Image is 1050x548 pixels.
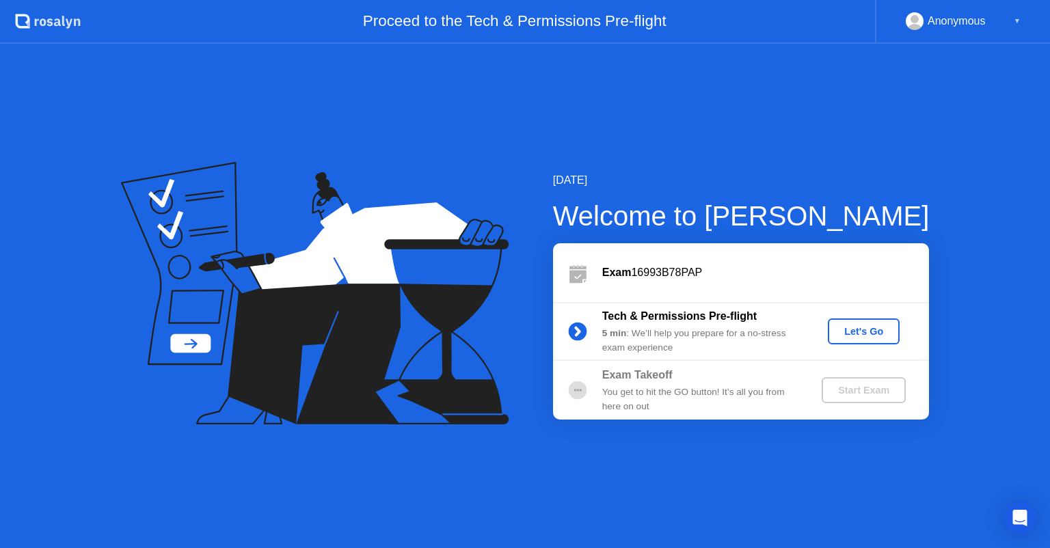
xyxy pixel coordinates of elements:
div: Open Intercom Messenger [1004,502,1036,534]
div: You get to hit the GO button! It’s all you from here on out [602,385,799,413]
div: : We’ll help you prepare for a no-stress exam experience [602,327,799,355]
div: [DATE] [553,172,930,189]
div: Let's Go [833,326,894,337]
button: Let's Go [828,318,900,344]
b: Tech & Permissions Pre-flight [602,310,757,322]
b: Exam Takeoff [602,369,673,381]
div: Start Exam [827,385,900,396]
b: Exam [602,266,632,278]
button: Start Exam [822,377,906,403]
div: 16993B78PAP [602,264,929,281]
div: Welcome to [PERSON_NAME] [553,195,930,236]
b: 5 min [602,328,627,338]
div: ▼ [1014,12,1021,30]
div: Anonymous [928,12,986,30]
